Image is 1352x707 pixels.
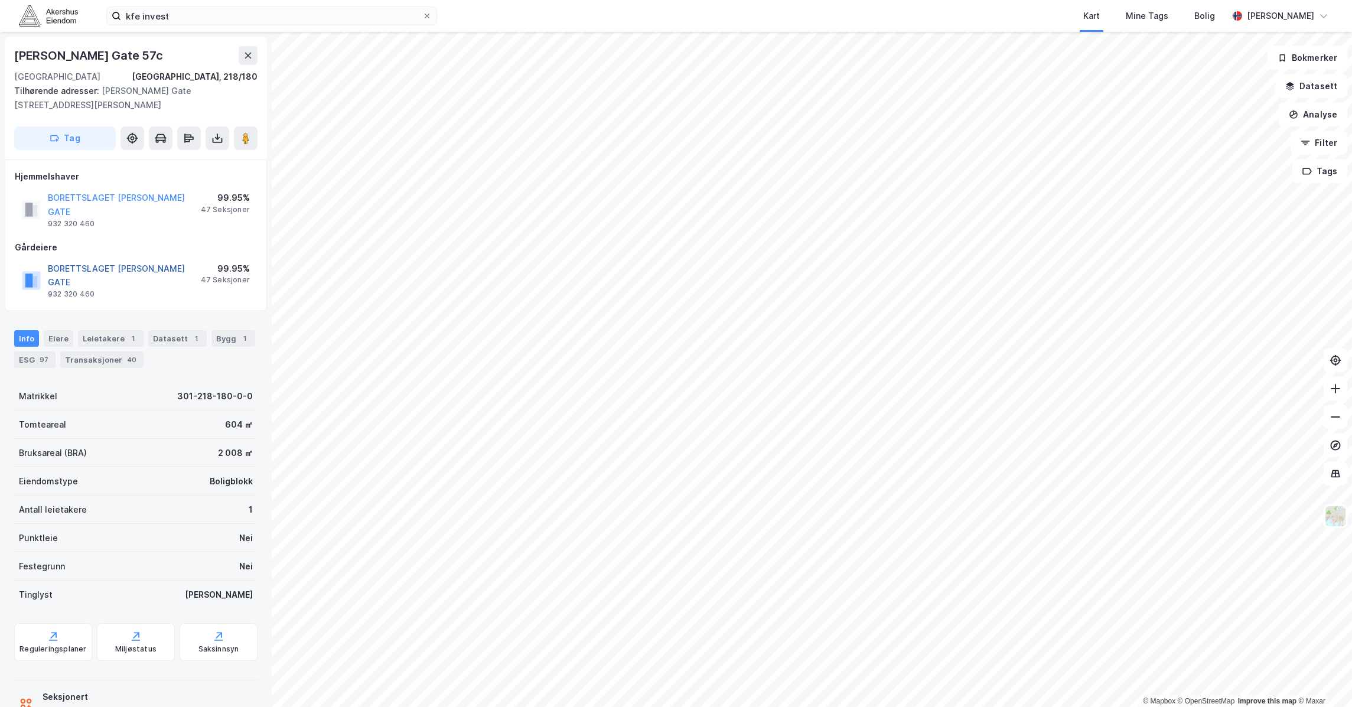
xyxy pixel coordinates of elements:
[201,191,250,205] div: 99.95%
[201,262,250,276] div: 99.95%
[19,389,57,403] div: Matrikkel
[1178,697,1235,705] a: OpenStreetMap
[14,46,165,65] div: [PERSON_NAME] Gate 57c
[1083,9,1100,23] div: Kart
[1293,650,1352,707] div: Kontrollprogram for chat
[44,330,73,347] div: Eiere
[48,219,95,229] div: 932 320 460
[15,170,257,184] div: Hjemmelshaver
[14,330,39,347] div: Info
[19,559,65,574] div: Festegrunn
[1194,9,1215,23] div: Bolig
[1291,131,1347,155] button: Filter
[177,389,253,403] div: 301-218-180-0-0
[19,474,78,488] div: Eiendomstype
[239,531,253,545] div: Nei
[19,588,53,602] div: Tinglyst
[1247,9,1314,23] div: [PERSON_NAME]
[249,503,253,517] div: 1
[1275,74,1347,98] button: Datasett
[201,205,250,214] div: 47 Seksjoner
[15,240,257,255] div: Gårdeiere
[190,333,202,344] div: 1
[211,330,255,347] div: Bygg
[1238,697,1296,705] a: Improve this map
[198,644,239,654] div: Saksinnsyn
[121,7,422,25] input: Søk på adresse, matrikkel, gårdeiere, leietakere eller personer
[14,126,116,150] button: Tag
[1324,505,1347,527] img: Z
[48,289,95,299] div: 932 320 460
[210,474,253,488] div: Boligblokk
[132,70,258,84] div: [GEOGRAPHIC_DATA], 218/180
[43,690,194,704] div: Seksjonert
[78,330,144,347] div: Leietakere
[239,333,250,344] div: 1
[218,446,253,460] div: 2 008 ㎡
[19,644,86,654] div: Reguleringsplaner
[185,588,253,602] div: [PERSON_NAME]
[14,351,56,368] div: ESG
[115,644,157,654] div: Miljøstatus
[19,531,58,545] div: Punktleie
[127,333,139,344] div: 1
[1279,103,1347,126] button: Analyse
[19,503,87,517] div: Antall leietakere
[19,446,87,460] div: Bruksareal (BRA)
[19,5,78,26] img: akershus-eiendom-logo.9091f326c980b4bce74ccdd9f866810c.svg
[239,559,253,574] div: Nei
[1126,9,1168,23] div: Mine Tags
[148,330,207,347] div: Datasett
[37,354,51,366] div: 97
[1292,159,1347,183] button: Tags
[14,70,100,84] div: [GEOGRAPHIC_DATA]
[19,418,66,432] div: Tomteareal
[14,86,102,96] span: Tilhørende adresser:
[1143,697,1175,705] a: Mapbox
[125,354,139,366] div: 40
[60,351,144,368] div: Transaksjoner
[14,84,248,112] div: [PERSON_NAME] Gate [STREET_ADDRESS][PERSON_NAME]
[1268,46,1347,70] button: Bokmerker
[225,418,253,432] div: 604 ㎡
[201,275,250,285] div: 47 Seksjoner
[1293,650,1352,707] iframe: Chat Widget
